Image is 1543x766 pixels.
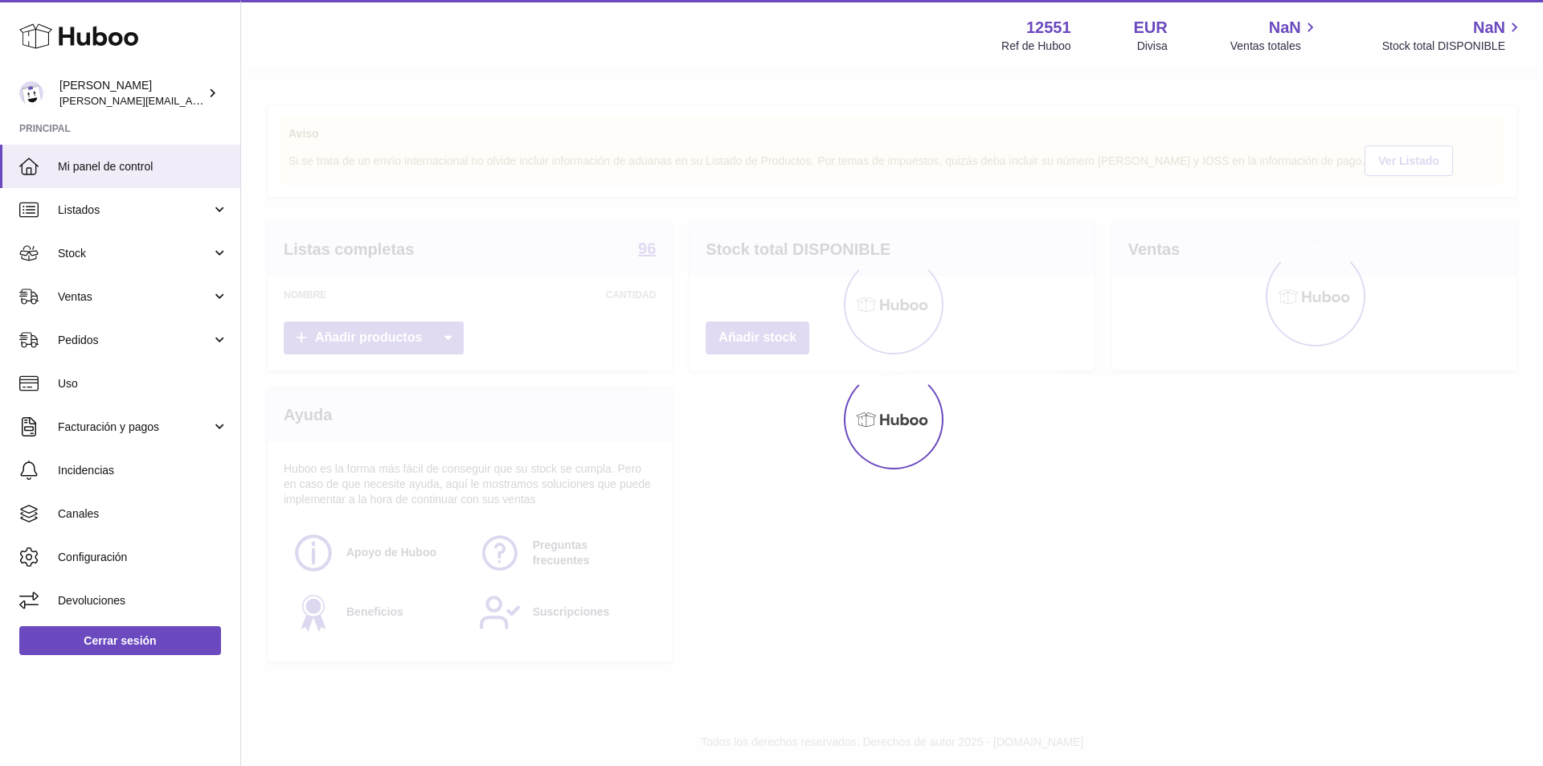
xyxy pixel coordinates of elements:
[59,94,408,107] span: [PERSON_NAME][EMAIL_ADDRESS][PERSON_NAME][DOMAIN_NAME]
[1026,17,1071,39] strong: 12551
[58,376,228,391] span: Uso
[58,420,211,435] span: Facturación y pagos
[1269,17,1301,39] span: NaN
[58,203,211,218] span: Listados
[58,550,228,565] span: Configuración
[58,506,228,522] span: Canales
[58,333,211,348] span: Pedidos
[59,78,204,109] div: [PERSON_NAME]
[1230,17,1320,54] a: NaN Ventas totales
[19,81,43,105] img: gerardo.montoiro@cleverenterprise.es
[58,159,228,174] span: Mi panel de control
[1382,39,1524,54] span: Stock total DISPONIBLE
[58,463,228,478] span: Incidencias
[1230,39,1320,54] span: Ventas totales
[1473,17,1505,39] span: NaN
[1382,17,1524,54] a: NaN Stock total DISPONIBLE
[58,246,211,261] span: Stock
[1134,17,1168,39] strong: EUR
[58,289,211,305] span: Ventas
[1137,39,1168,54] div: Divisa
[58,593,228,608] span: Devoluciones
[19,626,221,655] a: Cerrar sesión
[1001,39,1070,54] div: Ref de Huboo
